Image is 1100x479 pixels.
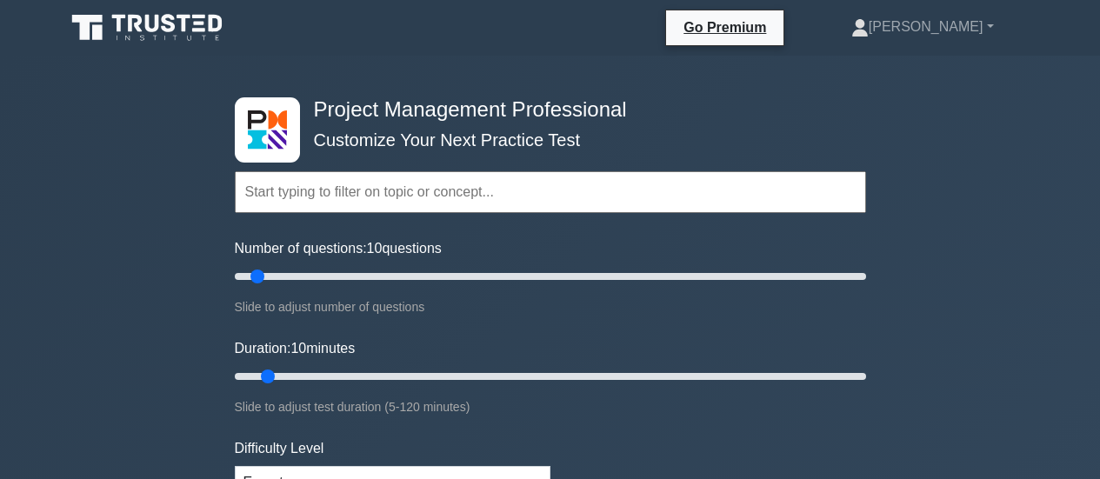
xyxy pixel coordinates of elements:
[307,97,781,123] h4: Project Management Professional
[367,241,383,256] span: 10
[235,296,866,317] div: Slide to adjust number of questions
[235,438,324,459] label: Difficulty Level
[235,238,442,259] label: Number of questions: questions
[290,341,306,356] span: 10
[673,17,777,38] a: Go Premium
[810,10,1036,44] a: [PERSON_NAME]
[235,396,866,417] div: Slide to adjust test duration (5-120 minutes)
[235,338,356,359] label: Duration: minutes
[235,171,866,213] input: Start typing to filter on topic or concept...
